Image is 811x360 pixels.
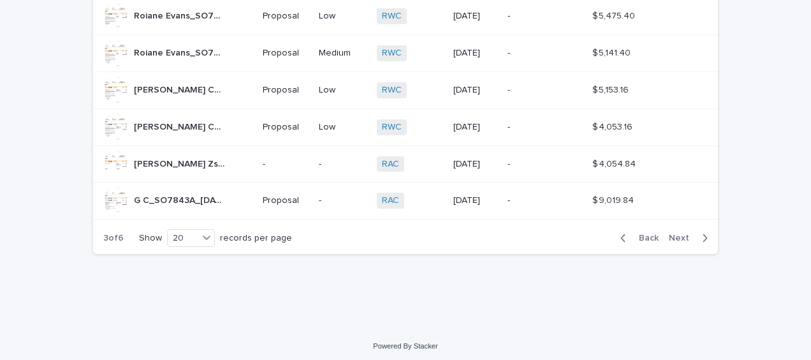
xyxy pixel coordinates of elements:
p: - [508,11,583,22]
a: RWC [382,122,402,133]
p: [DATE] [453,85,497,96]
p: Roiane Evans_SO7860A_2025-04-15 [134,45,228,59]
p: $ 5,153.16 [592,82,631,96]
span: Back [631,234,659,243]
p: [DATE] [453,11,497,22]
p: [DATE] [453,122,497,133]
p: Proposal [263,11,309,22]
p: Show [139,233,162,244]
p: Proposal [263,195,309,206]
p: Monique Chaput_SO7862A_2025-04-15 [134,119,228,133]
p: G C_SO7843A_2025-03-31 [134,193,228,206]
p: Proposal [263,48,309,59]
p: [DATE] [453,48,497,59]
p: - [508,159,583,170]
a: RAC [382,195,399,206]
a: RWC [382,85,402,96]
tr: G C_SO7843A_[DATE]G C_SO7843A_[DATE] Proposal-RAC [DATE]-$ 9,019.84$ 9,019.84 [93,183,718,220]
span: Next [669,234,697,243]
tr: [PERSON_NAME] Chaput_SO7861A_[DATE][PERSON_NAME] Chaput_SO7861A_[DATE] ProposalLowRWC [DATE]-$ 5,... [93,71,718,109]
p: 3 of 6 [93,223,134,254]
button: Back [610,232,664,244]
p: [DATE] [453,195,497,206]
a: RWC [382,11,402,22]
p: [DATE] [453,159,497,170]
p: - [508,195,583,206]
p: Roiane Evans_SO7859A_2025-04-15 [134,8,228,22]
tr: [PERSON_NAME] Chaput_SO7862A_[DATE][PERSON_NAME] Chaput_SO7862A_[DATE] ProposalLowRWC [DATE]-$ 4,... [93,109,718,146]
p: $ 4,053.16 [592,119,635,133]
p: Low [319,85,367,96]
p: Proposal [263,85,309,96]
p: Medium [319,48,367,59]
p: - [319,159,367,170]
p: - [508,85,583,96]
tr: [PERSON_NAME] Zsirai_SO7849A_[DATE][PERSON_NAME] Zsirai_SO7849A_[DATE] --RAC [DATE]-$ 4,054.84$ 4... [93,146,718,183]
p: $ 5,141.40 [592,45,633,59]
a: RWC [382,48,402,59]
p: - [263,159,309,170]
p: $ 9,019.84 [592,193,636,206]
p: $ 4,054.84 [592,156,638,170]
p: Andrew Zsirai_SO7849A_2025-04-04 [134,156,228,170]
a: RAC [382,159,399,170]
p: Low [319,11,367,22]
p: - [319,195,367,206]
button: Next [664,232,718,244]
tr: Roiane Evans_SO7860A_[DATE]Roiane Evans_SO7860A_[DATE] ProposalMediumRWC [DATE]-$ 5,141.40$ 5,141.40 [93,35,718,72]
p: Monique Chaput_SO7861A_2025-04-15 [134,82,228,96]
a: Powered By Stacker [373,342,437,350]
p: Low [319,122,367,133]
p: records per page [220,233,292,244]
div: 20 [168,232,198,245]
p: - [508,48,583,59]
p: $ 5,475.40 [592,8,638,22]
p: - [508,122,583,133]
p: Proposal [263,122,309,133]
